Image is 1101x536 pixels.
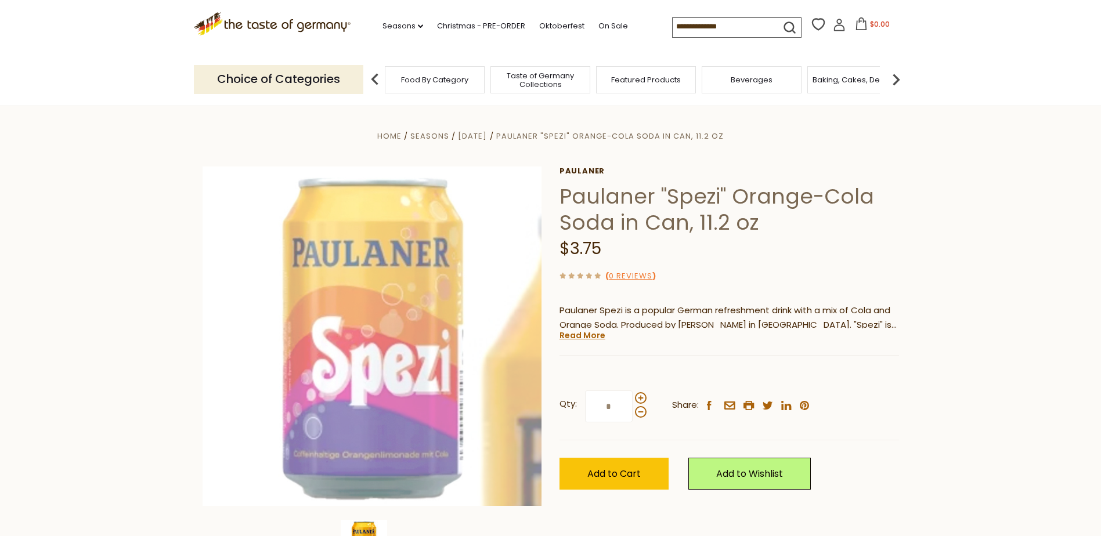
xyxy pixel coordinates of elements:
[585,390,633,422] input: Qty:
[559,183,899,236] h1: Paulaner "Spezi" Orange-Cola Soda in Can, 11.2 oz
[363,68,387,91] img: previous arrow
[559,303,899,332] p: Paulaner Spezi is a popular German refreshment drink with a mix of Cola and Orange Soda. Produced...
[437,20,525,32] a: Christmas - PRE-ORDER
[194,65,363,93] p: Choice of Categories
[609,270,652,283] a: 0 Reviews
[203,166,542,506] img: Paulaner "Spezi" Orange-Cola Soda in Can, 11.2 oz
[559,458,669,490] button: Add to Cart
[688,458,811,490] a: Add to Wishlist
[848,17,897,35] button: $0.00
[885,68,908,91] img: next arrow
[539,20,584,32] a: Oktoberfest
[559,237,601,260] span: $3.75
[598,20,628,32] a: On Sale
[401,75,468,84] a: Food By Category
[559,166,899,176] a: Paulaner
[559,329,605,341] a: Read More
[410,131,449,142] a: Seasons
[813,75,903,84] a: Baking, Cakes, Desserts
[494,71,587,89] a: Taste of Germany Collections
[496,131,724,142] a: Paulaner "Spezi" Orange-Cola Soda in Can, 11.2 oz
[870,19,890,29] span: $0.00
[672,398,699,412] span: Share:
[377,131,402,142] a: Home
[731,75,772,84] a: Beverages
[587,467,641,480] span: Add to Cart
[382,20,423,32] a: Seasons
[605,270,656,281] span: ( )
[559,397,577,411] strong: Qty:
[611,75,681,84] a: Featured Products
[458,131,487,142] a: [DATE]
